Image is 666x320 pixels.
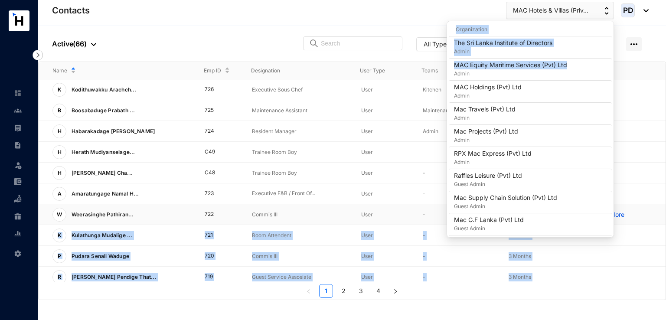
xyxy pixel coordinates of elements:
[639,9,649,12] img: dropdown-black.8e83cc76930a90b1a4fdb6d089b7bf3a.svg
[361,107,373,114] span: User
[14,178,22,186] img: expense-unselected.2edcf0507c847f3e9e96.svg
[454,91,522,100] p: Admin
[454,69,567,78] p: Admin
[58,87,61,92] span: K
[423,106,494,115] p: Maintenance
[7,119,28,137] li: Payroll
[252,189,347,198] p: Executive F&B / Front Of...
[252,273,347,281] p: Guest Service Assosiate
[252,85,347,94] p: Executive Sous Chef
[626,37,642,51] img: more-horizontal.eedb2faff8778e1aceccc67cc90ae3cb.svg
[454,105,516,114] p: Mac Travels (Pvt) Ltd
[7,173,28,190] li: Expenses
[14,195,22,203] img: loan-unselected.d74d20a04637f2d15ab5.svg
[237,62,346,79] th: Designation
[361,211,373,218] span: User
[371,284,385,298] li: 4
[423,85,494,94] p: Kitchen
[354,284,368,298] li: 3
[361,190,373,197] span: User
[191,121,238,142] td: 724
[319,284,333,298] li: 1
[14,124,22,132] img: payroll-unselected.b590312f920e76f0c668.svg
[416,37,481,51] button: All Types
[58,108,61,113] span: B
[302,284,316,298] li: Previous Page
[52,66,67,75] span: Name
[7,190,28,208] li: Loan
[424,39,450,48] div: All Types
[191,204,238,225] td: 722
[306,289,311,294] span: left
[346,62,408,79] th: User Type
[58,254,61,259] span: P
[454,193,557,202] p: Mac Supply Chain Solution (Pvt) Ltd
[509,274,531,280] span: 3 Months
[204,66,221,75] span: Emp ID
[321,37,397,50] input: Search
[191,142,238,163] td: C49
[7,225,28,242] li: Reports
[252,210,347,219] p: Commis III
[454,224,524,233] p: Guest Admin
[91,43,96,46] img: dropdown-black.8e83cc76930a90b1a4fdb6d089b7bf3a.svg
[423,169,494,177] p: -
[191,163,238,183] td: C48
[7,208,28,225] li: Gratuity
[454,114,516,122] p: Admin
[454,202,557,211] p: Guest Admin
[14,141,22,149] img: contract-unselected.99e2b2107c0a7dd48938.svg
[72,190,139,197] span: Amaratungage Namal H...
[14,89,22,97] img: home-unselected.a29eae3204392db15eaf.svg
[302,284,316,298] button: left
[361,232,373,238] span: User
[72,211,134,218] span: Weerasinghe Pathiran...
[454,171,522,180] p: Raffles Leisure (Pvt) Ltd
[252,148,347,157] p: Trainee Room Boy
[191,267,238,287] td: 719
[454,39,552,47] p: The Sri Lanka Institute of Directors
[57,212,62,217] span: W
[72,232,133,238] span: Kulathunga Mudalige ...
[454,61,567,69] p: MAC Equity Maritime Services (Pvt) Ltd
[454,149,532,158] p: RPX Mac Express (Pvt) Ltd
[58,191,62,196] span: A
[506,2,614,19] button: MAC Hotels & Villas (Priv...
[423,189,494,198] p: -
[361,170,373,176] span: User
[191,246,238,267] td: 720
[454,216,524,224] p: Mac G.F Lanka (Pvt) Ltd
[336,284,350,298] li: 2
[72,86,137,93] span: Kodithuwakku Arachch...
[513,6,588,15] span: MAC Hotels & Villas (Priv...
[509,232,531,238] span: 3 Months
[66,124,158,138] p: Habarakadage [PERSON_NAME]
[58,233,61,238] span: K
[423,231,494,240] p: -
[72,274,157,280] span: [PERSON_NAME] Pendige That...
[361,253,373,259] span: User
[361,149,373,155] span: User
[388,284,402,298] li: Next Page
[423,273,494,281] p: -
[58,274,61,280] span: R
[252,106,347,115] p: Maintenance Assistant
[33,50,43,60] img: nav-icon-right.af6afadce00d159da59955279c43614e.svg
[191,183,238,204] td: 723
[454,180,522,189] p: Guest Admin
[361,86,373,93] span: User
[191,79,238,100] td: 726
[320,284,333,297] a: 1
[58,129,62,134] span: H
[66,249,133,263] p: Pudara Senali Waduge
[423,252,494,261] p: -
[72,107,135,114] span: Boosabaduge Prabath ...
[337,284,350,297] a: 2
[7,137,28,154] li: Contracts
[361,274,373,280] span: User
[191,225,238,246] td: 721
[14,230,22,238] img: report-unselected.e6a6b4230fc7da01f883.svg
[52,4,90,16] p: Contacts
[454,47,552,56] p: Admin
[190,62,237,79] th: Emp ID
